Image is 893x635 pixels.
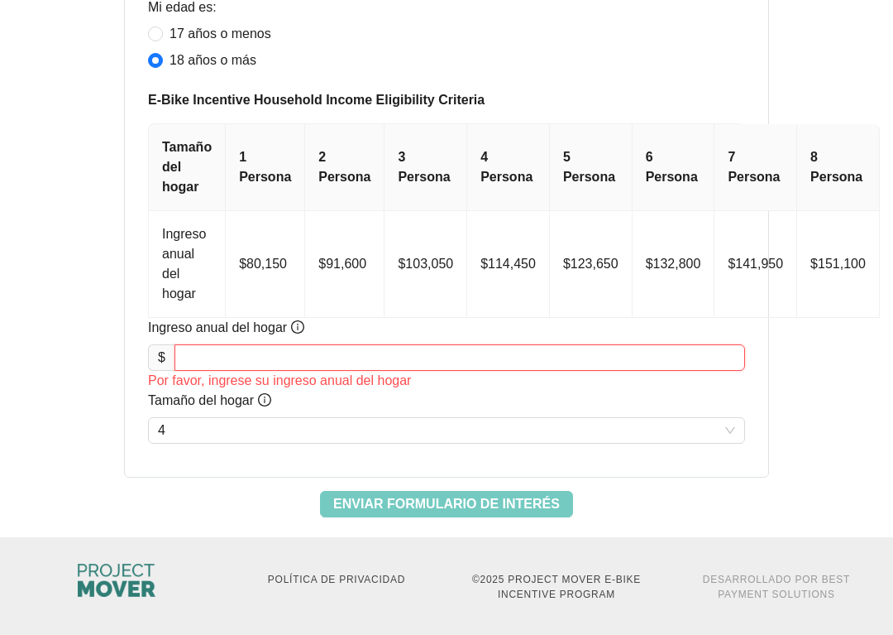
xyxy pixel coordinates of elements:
[467,211,550,318] td: $114,450
[268,574,405,585] a: Política de Privacidad
[291,320,304,334] span: info-circle
[148,90,745,110] span: E-Bike Incentive Household Income Eligibility Criteria
[158,418,735,443] span: 4
[633,124,715,211] th: 6 Persona
[148,344,174,371] div: $
[305,124,384,211] th: 2 Persona
[148,391,271,411] span: Tamaño del hogar
[714,211,797,318] td: $141,950
[333,494,560,514] span: Enviar formulario de interés
[714,124,797,211] th: 7 Persona
[797,124,880,211] th: 8 Persona
[467,124,550,211] th: 4 Persona
[148,371,745,391] div: Por favor, ingrese su ingreso anual del hogar
[78,564,155,597] img: Columbus City Council
[258,393,271,406] span: info-circle
[305,211,384,318] td: $91,600
[384,124,467,211] th: 3 Persona
[149,211,226,318] td: Ingreso anual del hogar
[226,211,305,318] td: $80,150
[163,24,278,44] span: 17 años o menos
[226,124,305,211] th: 1 Persona
[148,318,304,338] span: Ingreso anual del hogar
[320,491,573,517] button: Enviar formulario de interés
[163,51,263,70] span: 18 años o más
[797,211,880,318] td: $151,100
[456,572,657,602] p: © 2025 Project MOVER E-Bike Incentive Program
[633,211,715,318] td: $132,800
[149,124,226,211] th: Tamaño del hogar
[550,124,633,211] th: 5 Persona
[550,211,633,318] td: $123,650
[384,211,467,318] td: $103,050
[703,574,850,600] a: Desarrollado por Best Payment Solutions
